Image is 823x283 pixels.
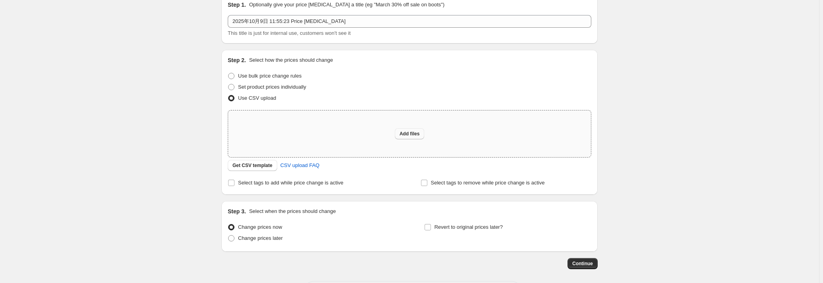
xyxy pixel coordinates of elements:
span: Get CSV template [232,162,272,169]
button: Add files [395,128,425,139]
input: 30% off holiday sale [228,15,591,28]
span: Use bulk price change rules [238,73,301,79]
p: Select how the prices should change [249,56,333,64]
p: Optionally give your price [MEDICAL_DATA] a title (eg "March 30% off sale on boots") [249,1,444,9]
button: Get CSV template [228,160,277,171]
span: Select tags to add while price change is active [238,180,343,186]
h2: Step 3. [228,207,246,215]
span: Add files [400,131,420,137]
span: Revert to original prices later? [434,224,503,230]
p: Select when the prices should change [249,207,336,215]
span: Change prices later [238,235,283,241]
span: Use CSV upload [238,95,276,101]
span: CSV upload FAQ [280,161,320,169]
span: Select tags to remove while price change is active [431,180,545,186]
span: Change prices now [238,224,282,230]
span: This title is just for internal use, customers won't see it [228,30,351,36]
button: Continue [568,258,598,269]
h2: Step 2. [228,56,246,64]
span: Set product prices individually [238,84,306,90]
a: CSV upload FAQ [276,159,324,172]
h2: Step 1. [228,1,246,9]
span: Continue [572,260,593,267]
